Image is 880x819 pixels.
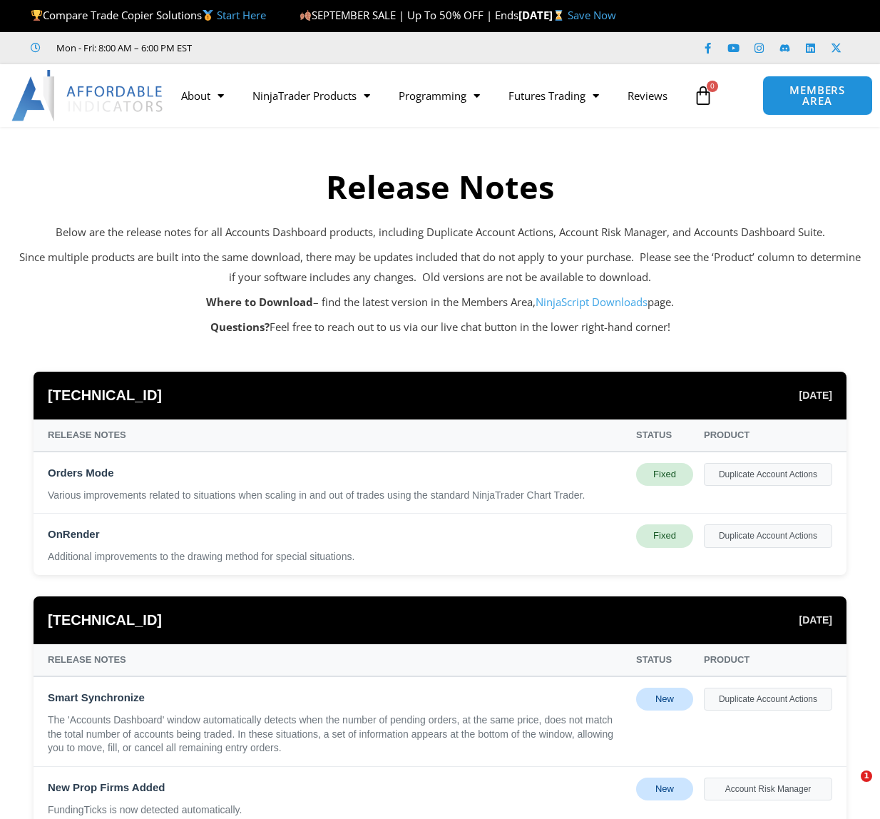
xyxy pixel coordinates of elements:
[48,713,625,756] div: The 'Accounts Dashboard' window automatically detects when the number of pending orders, at the s...
[167,79,686,112] nav: Menu
[53,39,192,56] span: Mon - Fri: 8:00 AM – 6:00 PM EST
[494,79,613,112] a: Futures Trading
[48,524,625,544] div: OnRender
[707,81,718,92] span: 0
[48,803,625,818] div: FundingTicks is now detected automatically.
[11,70,165,121] img: LogoAI | Affordable Indicators – NinjaTrader
[777,85,858,106] span: MEMBERS AREA
[636,651,693,668] div: Status
[19,248,861,288] p: Since multiple products are built into the same download, there may be updates included that do n...
[704,427,832,444] div: Product
[48,550,625,564] div: Additional improvements to the drawing method for special situations.
[704,651,832,668] div: Product
[536,295,648,309] a: NinjaScript Downloads
[704,463,832,486] div: Duplicate Account Actions
[19,166,861,208] h2: Release Notes
[48,651,625,668] div: Release Notes
[31,10,42,21] img: 🏆
[672,75,735,116] a: 0
[217,8,266,22] a: Start Here
[238,79,384,112] a: NinjaTrader Products
[553,10,564,21] img: ⌛
[48,607,162,634] span: [TECHNICAL_ID]
[384,79,494,112] a: Programming
[206,295,313,309] strong: Where to Download
[48,382,162,409] span: [TECHNICAL_ID]
[636,463,693,486] div: Fixed
[48,463,625,483] div: Orders Mode
[48,688,625,708] div: Smart Synchronize
[210,320,270,334] strong: Questions?
[19,317,861,337] p: Feel free to reach out to us via our live chat button in the lower right-hand corner!
[300,10,311,21] img: 🍂
[636,427,693,444] div: Status
[48,489,625,503] div: Various improvements related to situations when scaling in and out of trades using the standard N...
[48,778,625,798] div: New Prop Firms Added
[704,778,832,800] div: Account Risk Manager
[704,524,832,547] div: Duplicate Account Actions
[212,41,426,55] iframe: Customer reviews powered by Trustpilot
[568,8,616,22] a: Save Now
[799,386,832,405] span: [DATE]
[861,770,872,782] span: 1
[832,770,866,805] iframe: Intercom live chat
[300,8,518,22] span: SEPTEMBER SALE | Up To 50% OFF | Ends
[636,778,693,800] div: New
[762,76,873,116] a: MEMBERS AREA
[799,611,832,629] span: [DATE]
[636,688,693,711] div: New
[613,79,682,112] a: Reviews
[704,688,832,711] div: Duplicate Account Actions
[19,223,861,243] p: Below are the release notes for all Accounts Dashboard products, including Duplicate Account Acti...
[19,292,861,312] p: – find the latest version in the Members Area, page.
[203,10,213,21] img: 🥇
[518,8,568,22] strong: [DATE]
[48,427,625,444] div: Release Notes
[31,8,266,22] span: Compare Trade Copier Solutions
[167,79,238,112] a: About
[636,524,693,547] div: Fixed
